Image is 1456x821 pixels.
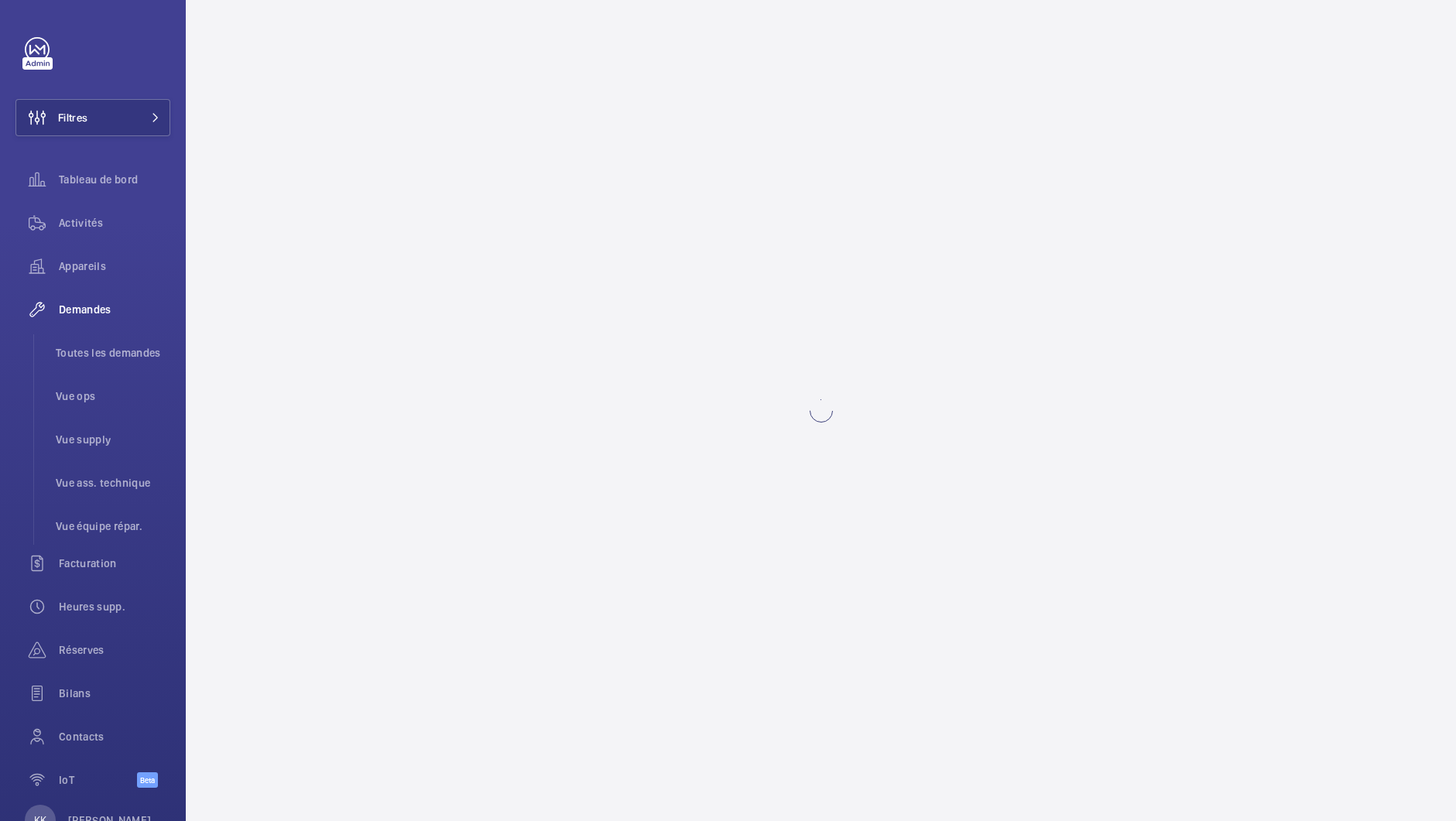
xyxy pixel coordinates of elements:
span: Filtres [58,110,87,125]
span: Vue ass. technique [56,475,170,491]
span: Appareils [59,258,170,274]
span: Vue ops [56,388,170,404]
button: Filtres [15,99,170,136]
span: Facturation [59,556,170,571]
span: Toutes les demandes [56,345,170,361]
span: Vue équipe répar. [56,518,170,534]
span: Tableau de bord [59,172,170,187]
span: Heures supp. [59,599,170,614]
span: Demandes [59,302,170,317]
span: Réserves [59,642,170,658]
span: Bilans [59,686,170,701]
span: Contacts [59,729,170,744]
span: Beta [137,772,158,788]
span: Activités [59,215,170,231]
span: Vue supply [56,432,170,447]
span: IoT [59,772,137,788]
